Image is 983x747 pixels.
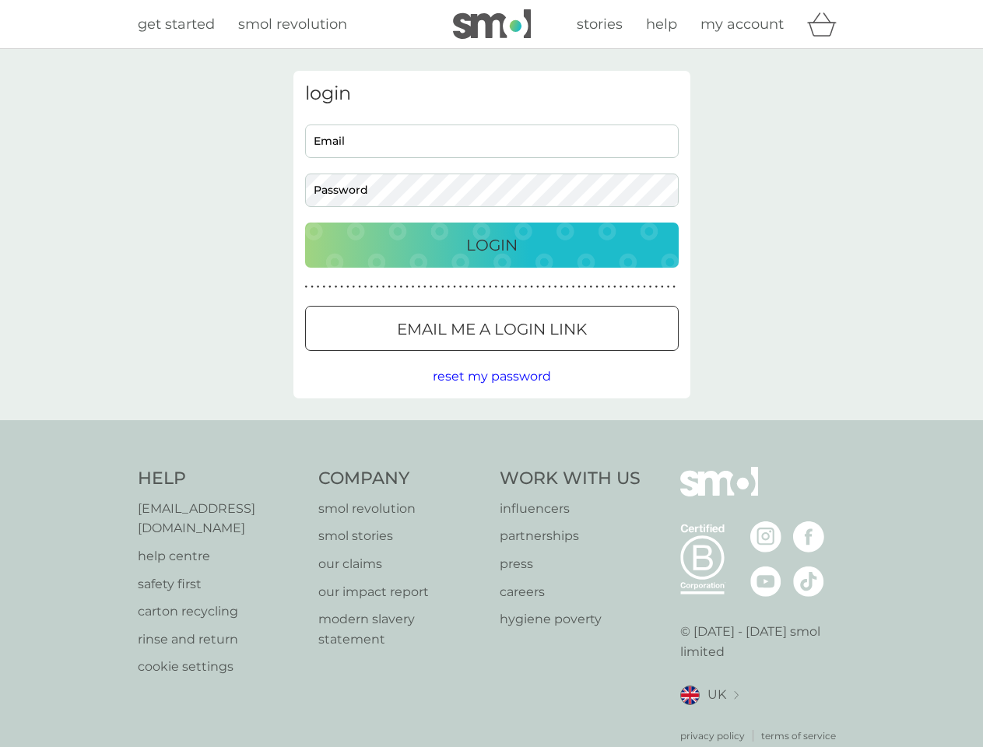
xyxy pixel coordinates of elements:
[620,283,623,291] p: ●
[138,601,304,622] p: carton recycling
[500,526,641,546] a: partnerships
[318,526,484,546] p: smol stories
[317,283,320,291] p: ●
[364,283,367,291] p: ●
[566,283,569,291] p: ●
[613,283,616,291] p: ●
[138,16,215,33] span: get started
[750,521,781,552] img: visit the smol Instagram page
[318,609,484,649] a: modern slavery statement
[318,499,484,519] a: smol revolution
[507,283,510,291] p: ●
[500,609,641,630] a: hygiene poverty
[489,283,492,291] p: ●
[700,13,784,36] a: my account
[525,283,528,291] p: ●
[370,283,373,291] p: ●
[138,13,215,36] a: get started
[311,283,314,291] p: ●
[680,622,846,661] p: © [DATE] - [DATE] smol limited
[318,554,484,574] a: our claims
[400,283,403,291] p: ●
[495,283,498,291] p: ●
[305,82,679,105] h3: login
[577,13,623,36] a: stories
[305,283,308,291] p: ●
[397,317,587,342] p: Email me a login link
[530,283,533,291] p: ●
[793,521,824,552] img: visit the smol Facebook page
[602,283,605,291] p: ●
[138,657,304,677] a: cookie settings
[318,467,484,491] h4: Company
[807,9,846,40] div: basket
[465,283,468,291] p: ●
[477,283,480,291] p: ●
[577,16,623,33] span: stories
[646,13,677,36] a: help
[707,685,726,705] span: UK
[322,283,325,291] p: ●
[590,283,593,291] p: ●
[572,283,575,291] p: ●
[750,566,781,597] img: visit the smol Youtube page
[548,283,551,291] p: ●
[353,283,356,291] p: ●
[318,582,484,602] a: our impact report
[358,283,361,291] p: ●
[394,283,397,291] p: ●
[680,728,745,743] a: privacy policy
[305,306,679,351] button: Email me a login link
[459,283,462,291] p: ●
[405,283,409,291] p: ●
[346,283,349,291] p: ●
[138,499,304,538] a: [EMAIL_ADDRESS][DOMAIN_NAME]
[734,691,739,700] img: select a new location
[376,283,379,291] p: ●
[542,283,546,291] p: ●
[433,369,551,384] span: reset my password
[560,283,563,291] p: ●
[643,283,646,291] p: ●
[500,499,641,519] a: influencers
[441,283,444,291] p: ●
[335,283,338,291] p: ●
[500,582,641,602] a: careers
[328,283,332,291] p: ●
[138,630,304,650] a: rinse and return
[512,283,515,291] p: ●
[471,283,474,291] p: ●
[625,283,628,291] p: ●
[667,283,670,291] p: ●
[138,574,304,594] a: safety first
[138,546,304,566] p: help centre
[518,283,521,291] p: ●
[388,283,391,291] p: ●
[680,686,700,705] img: UK flag
[466,233,518,258] p: Login
[700,16,784,33] span: my account
[238,16,347,33] span: smol revolution
[661,283,664,291] p: ●
[448,283,451,291] p: ●
[607,283,610,291] p: ●
[672,283,676,291] p: ●
[433,366,551,387] button: reset my password
[646,16,677,33] span: help
[500,554,641,574] p: press
[793,566,824,597] img: visit the smol Tiktok page
[637,283,641,291] p: ●
[761,728,836,743] a: terms of service
[584,283,587,291] p: ●
[578,283,581,291] p: ●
